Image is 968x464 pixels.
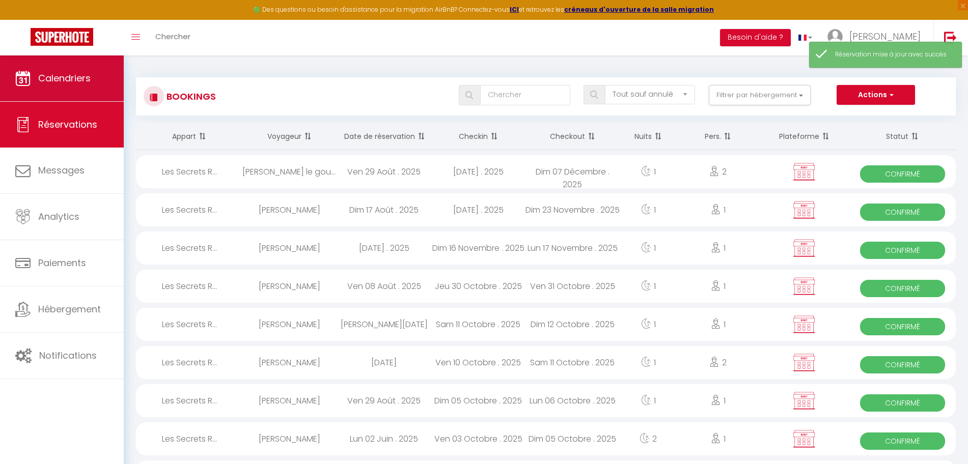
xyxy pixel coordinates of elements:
[709,85,811,105] button: Filtrer par hébergement
[155,31,190,42] span: Chercher
[31,28,93,46] img: Super Booking
[38,303,101,315] span: Hébergement
[620,123,677,150] th: Sort by nights
[837,85,915,105] button: Actions
[835,50,951,60] div: Réservation mise à jour avec succès
[510,5,519,14] a: ICI
[148,20,198,55] a: Chercher
[849,123,956,150] th: Sort by status
[820,20,933,55] a: ... [PERSON_NAME]
[944,31,957,44] img: logout
[526,123,620,150] th: Sort by checkout
[164,85,216,108] h3: Bookings
[480,85,570,105] input: Chercher
[38,256,86,269] span: Paiements
[564,5,714,14] a: créneaux d'ouverture de la salle migration
[849,30,921,43] span: [PERSON_NAME]
[8,4,39,35] button: Ouvrir le widget de chat LiveChat
[136,123,242,150] th: Sort by rentals
[242,123,337,150] th: Sort by guest
[38,164,85,177] span: Messages
[677,123,759,150] th: Sort by people
[431,123,526,150] th: Sort by checkin
[38,210,79,223] span: Analytics
[38,72,91,84] span: Calendriers
[720,29,791,46] button: Besoin d'aide ?
[38,118,97,131] span: Réservations
[337,123,431,150] th: Sort by booking date
[827,29,843,44] img: ...
[39,349,97,362] span: Notifications
[759,123,849,150] th: Sort by channel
